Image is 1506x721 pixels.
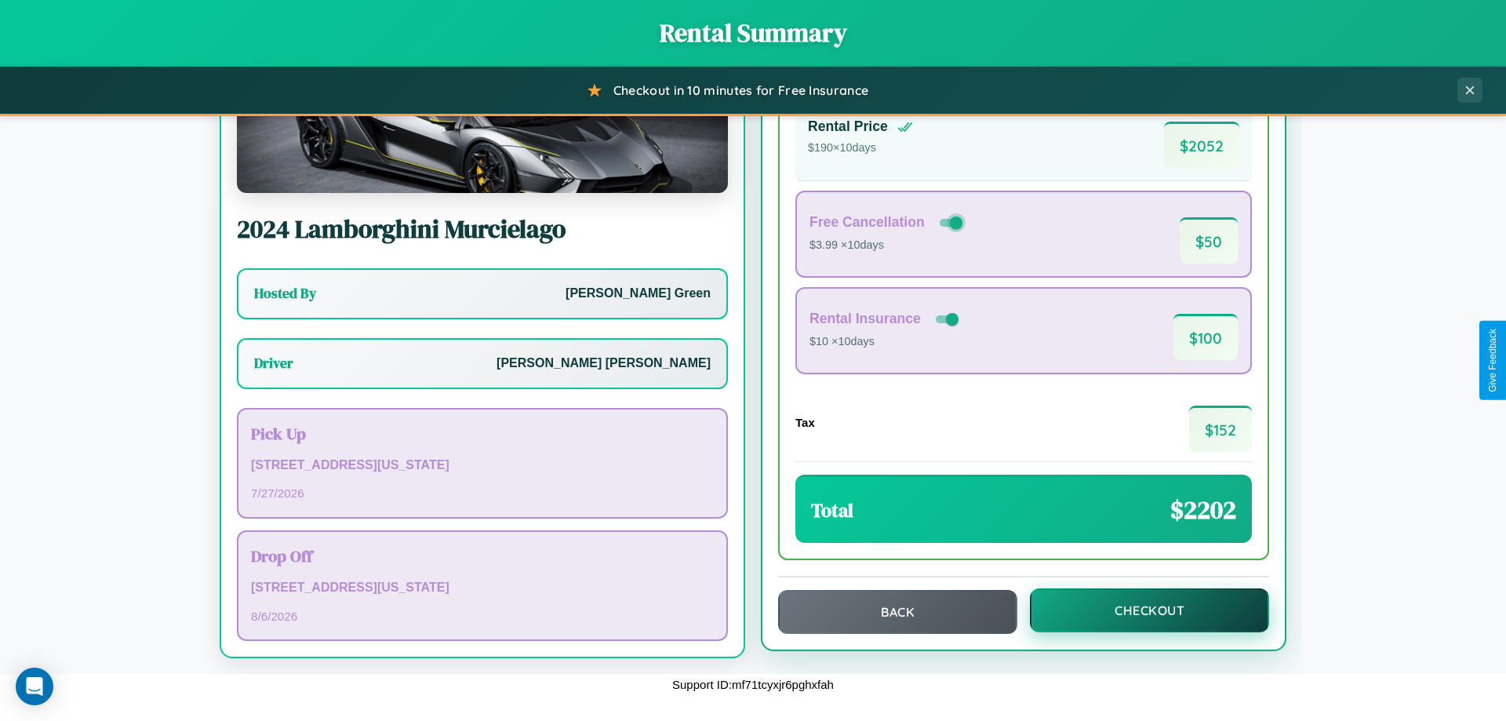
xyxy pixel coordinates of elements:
[251,606,714,627] p: 8 / 6 / 2026
[566,282,711,305] p: [PERSON_NAME] Green
[811,497,853,523] h3: Total
[809,311,921,327] h4: Rental Insurance
[497,352,711,375] p: [PERSON_NAME] [PERSON_NAME]
[1170,493,1236,527] span: $ 2202
[809,332,962,352] p: $10 × 10 days
[1487,329,1498,392] div: Give Feedback
[795,416,815,429] h4: Tax
[778,590,1017,634] button: Back
[251,577,714,599] p: [STREET_ADDRESS][US_STATE]
[16,16,1490,50] h1: Rental Summary
[613,82,868,98] span: Checkout in 10 minutes for Free Insurance
[1173,314,1238,360] span: $ 100
[1189,406,1252,452] span: $ 152
[251,422,714,445] h3: Pick Up
[809,235,966,256] p: $3.99 × 10 days
[251,454,714,477] p: [STREET_ADDRESS][US_STATE]
[808,138,913,158] p: $ 190 × 10 days
[251,544,714,567] h3: Drop Off
[237,212,728,246] h2: 2024 Lamborghini Murcielago
[809,214,925,231] h4: Free Cancellation
[254,284,316,303] h3: Hosted By
[1164,122,1239,168] span: $ 2052
[251,482,714,504] p: 7 / 27 / 2026
[254,354,293,373] h3: Driver
[16,668,53,705] div: Open Intercom Messenger
[1180,217,1238,264] span: $ 50
[672,674,834,695] p: Support ID: mf71tcyxjr6pghxfah
[1030,588,1269,632] button: Checkout
[808,118,888,135] h4: Rental Price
